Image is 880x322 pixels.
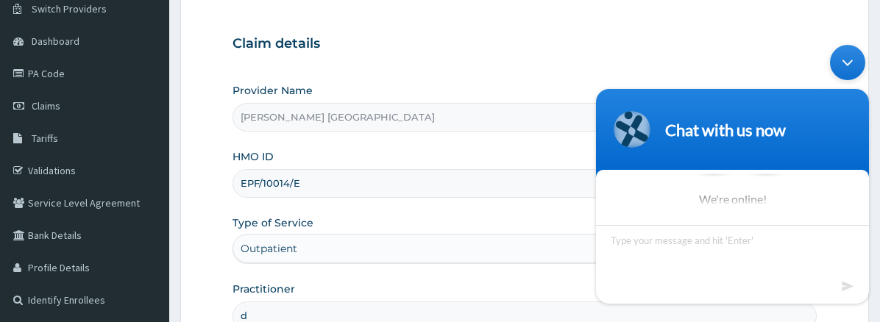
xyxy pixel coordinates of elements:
[233,169,817,198] input: Enter HMO ID
[233,282,295,296] label: Practitioner
[241,241,297,256] div: Outpatient
[32,35,79,48] span: Dashboard
[233,36,817,52] h3: Claim details
[233,215,313,230] label: Type of Service
[32,132,58,145] span: Tariffs
[233,149,274,164] label: HMO ID
[233,83,313,98] label: Provider Name
[589,37,876,311] iframe: SalesIQ Chatwindow
[32,99,60,112] span: Claims
[32,2,107,15] span: Switch Providers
